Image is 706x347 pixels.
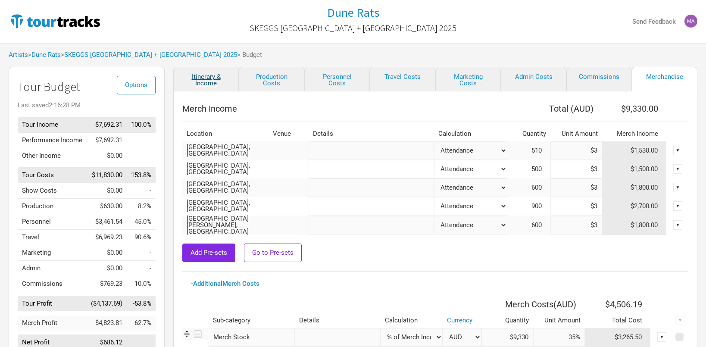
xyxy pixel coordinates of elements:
[252,249,294,256] span: Go to Pre-sets
[87,261,127,276] td: $0.00
[533,313,585,328] th: Unit Amount
[127,214,156,230] td: Personnel as % of Tour Income
[127,230,156,245] td: Travel as % of Tour Income
[87,168,127,183] td: $11,830.00
[370,67,435,91] a: Travel Costs
[531,147,550,154] span: 510
[18,102,156,109] div: Last saved 2:16:28 PM
[64,51,237,59] a: SKEGGS [GEOGRAPHIC_DATA] + [GEOGRAPHIC_DATA] 2025
[684,15,697,28] img: matt
[18,245,87,261] td: Marketing
[304,67,370,91] a: Personnel Costs
[18,276,87,292] td: Commissions
[602,100,667,117] th: $9,330.00
[182,126,269,141] th: Location
[28,52,61,58] span: >
[434,126,507,141] th: Calculation
[87,132,127,148] td: $7,692.31
[18,183,87,199] td: Show Costs
[209,328,294,347] div: Merch Stock
[531,165,550,173] span: 500
[127,117,156,133] td: Tour Income as % of Tour Income
[87,316,127,331] td: $4,823.81
[127,276,156,292] td: Commissions as % of Tour Income
[18,148,87,163] td: Other Income
[182,244,235,262] button: Add Pre-sets
[127,199,156,214] td: Production as % of Tour Income
[632,67,697,91] a: Merchandise
[250,23,456,33] h2: SKEGGS [GEOGRAPHIC_DATA] + [GEOGRAPHIC_DATA] 2025
[550,126,602,141] th: Unit Amount
[182,329,191,338] img: Re-order
[61,52,237,58] span: >
[127,168,156,183] td: Tour Costs as % of Tour Income
[657,332,667,342] div: ▼
[309,126,434,141] th: Details
[531,184,550,191] span: 600
[481,313,533,328] th: Quantity
[327,6,379,19] a: Dune Rats
[550,197,602,216] input: per head
[127,245,156,261] td: Marketing as % of Tour Income
[533,328,585,347] input: % merch income
[632,18,676,25] strong: Send Feedback
[209,313,294,328] th: Sub-category
[501,67,566,91] a: Admin Costs
[87,199,127,214] td: $630.00
[585,296,651,313] th: $4,506.19
[295,313,381,328] th: Details
[182,141,269,160] td: [GEOGRAPHIC_DATA], [GEOGRAPHIC_DATA]
[18,132,87,148] td: Performance Income
[127,316,156,331] td: Merch Profit as % of Tour Income
[18,230,87,245] td: Travel
[127,148,156,163] td: Other Income as % of Tour Income
[127,132,156,148] td: Performance Income as % of Tour Income
[87,276,127,292] td: $769.23
[117,76,156,94] button: Options
[18,296,87,311] td: Tour Profit
[182,216,269,235] td: [GEOGRAPHIC_DATA][PERSON_NAME], [GEOGRAPHIC_DATA]
[182,197,269,216] td: [GEOGRAPHIC_DATA], [GEOGRAPHIC_DATA]
[531,202,550,210] span: 900
[602,141,667,160] td: $1,530.00
[250,19,456,37] a: SKEGGS [GEOGRAPHIC_DATA] + [GEOGRAPHIC_DATA] 2025
[602,126,667,141] th: Merch Income
[566,67,632,91] a: Commissions
[673,220,683,230] div: ▼
[481,296,585,313] th: Merch Costs ( AUD )
[87,230,127,245] td: $6,969.23
[18,80,156,94] h1: Tour Budget
[531,221,550,229] span: 600
[87,117,127,133] td: $7,692.31
[31,51,61,59] a: Dune Rats
[673,146,683,155] div: ▼
[507,126,550,141] th: Quantity
[602,197,667,216] td: $2,700.00
[173,67,239,91] a: Itinerary & Income
[182,100,507,117] th: Merch Income
[244,244,302,262] button: Go to Pre-sets
[550,160,602,178] input: per head
[87,245,127,261] td: $0.00
[550,216,602,234] input: per head
[435,67,501,91] a: Marketing Costs
[87,296,127,311] td: ($4,137.69)
[18,199,87,214] td: Production
[127,296,156,311] td: Tour Profit as % of Tour Income
[585,313,651,328] th: Total Cost
[673,183,683,192] div: ▼
[327,5,379,20] h1: Dune Rats
[87,183,127,199] td: $0.00
[18,168,87,183] td: Tour Costs
[18,214,87,230] td: Personnel
[127,261,156,276] td: Admin as % of Tour Income
[182,160,269,178] td: [GEOGRAPHIC_DATA], [GEOGRAPHIC_DATA]
[602,216,667,235] td: $1,800.00
[191,249,227,256] span: Add Pre-sets
[673,164,683,174] div: ▼
[182,178,269,197] td: [GEOGRAPHIC_DATA], [GEOGRAPHIC_DATA]
[237,52,262,58] span: > Budget
[602,160,667,178] td: $1,500.00
[18,316,87,331] td: Merch Profit
[191,280,259,288] a: - Additional Merch Costs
